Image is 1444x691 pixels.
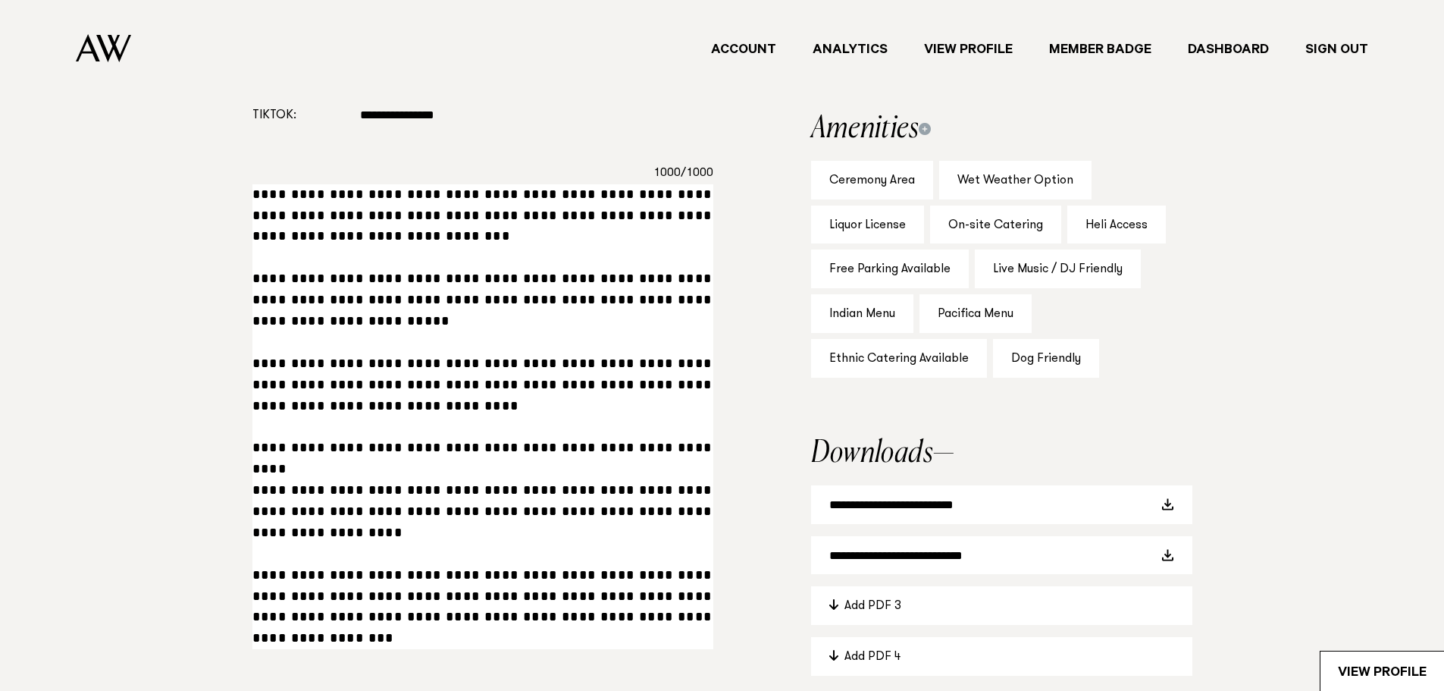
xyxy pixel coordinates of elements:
[693,39,794,59] a: Account
[829,648,1174,667] a: Add PDF 4
[681,167,713,179] small: /1000
[1031,39,1170,59] a: Member Badge
[811,438,1192,469] h2: Downloads
[844,648,1174,667] div: Add PDF 4
[794,39,906,59] a: Analytics
[906,39,1031,59] a: View Profile
[811,339,987,378] div: Ethnic Catering Available
[1067,206,1166,244] div: Heli Access
[811,161,933,199] div: Ceremony Area
[76,34,131,62] img: Auckland Weddings Logo
[1170,39,1287,59] a: Dashboard
[829,597,1174,616] a: Add PDF 3
[939,161,1092,199] div: Wet Weather Option
[811,114,1192,144] h2: Amenities
[252,104,348,127] dt: Tiktok:
[844,597,1174,616] div: Add PDF 3
[975,250,1141,288] div: Live Music / DJ Friendly
[1287,39,1386,59] a: Sign Out
[811,294,913,333] div: Indian Menu
[930,206,1061,244] div: On-site Catering
[993,339,1099,378] div: Dog Friendly
[919,294,1032,333] div: Pacifica Menu
[811,250,969,288] div: Free Parking Available
[653,167,681,179] small: 1000
[1320,652,1444,691] a: View Profile
[811,206,924,244] div: Liquor License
